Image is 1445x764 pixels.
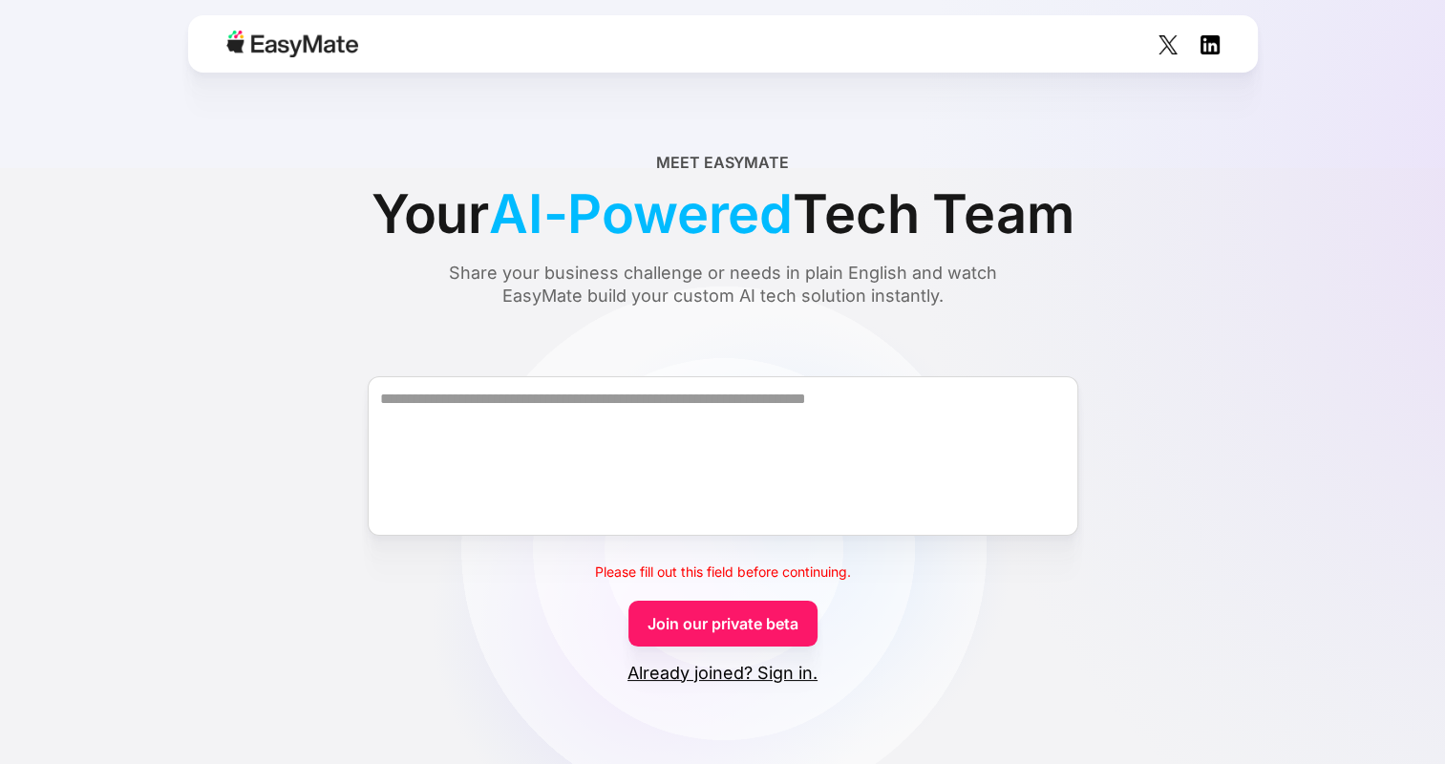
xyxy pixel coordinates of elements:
[627,662,818,685] a: Already joined? Sign in.
[628,601,818,647] a: Join our private beta
[226,31,358,57] img: Easymate logo
[46,342,1399,685] form: Form
[489,174,793,254] span: AI-Powered
[1201,35,1220,54] img: Social Icon
[372,174,1073,254] div: Your
[1158,35,1178,54] img: Social Icon
[595,561,851,584] div: Please fill out this field before continuing.
[413,262,1033,308] div: Share your business challenge or needs in plain English and watch EasyMate build your custom AI t...
[656,151,789,174] div: Meet EasyMate
[793,174,1073,254] span: Tech Team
